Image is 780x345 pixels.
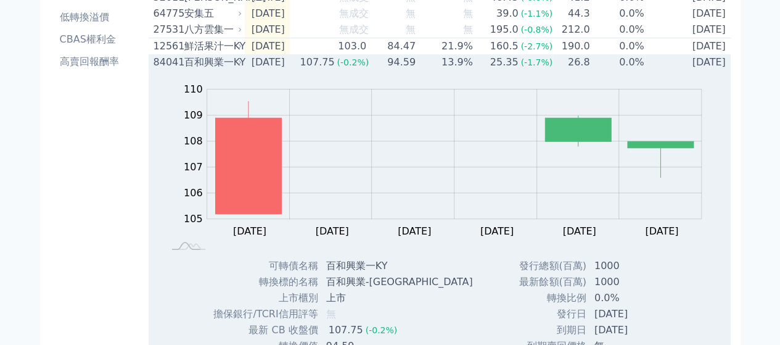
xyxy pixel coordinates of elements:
[184,135,203,147] tspan: 108
[297,55,337,70] div: 107.75
[184,83,203,95] tspan: 110
[315,225,348,237] tspan: [DATE]
[463,23,473,35] span: 無
[369,54,416,70] td: 94.59
[319,290,483,306] td: 上市
[645,38,731,55] td: [DATE]
[184,6,240,21] div: 安集五
[520,41,552,51] span: (-2.7%)
[55,52,144,72] a: 高賣回報酬率
[494,6,521,21] div: 39.0
[553,6,590,22] td: 44.3
[55,7,144,27] a: 低轉換溢價
[507,306,587,322] td: 發行日
[326,308,336,320] span: 無
[488,22,521,37] div: 195.0
[154,6,181,21] div: 64775
[507,274,587,290] td: 最新餘額(百萬)
[520,9,552,19] span: (-1.1%)
[369,38,416,55] td: 84.47
[553,22,590,38] td: 212.0
[184,161,203,173] tspan: 107
[488,55,521,70] div: 25.35
[319,258,483,274] td: 百和興業一KY
[587,290,680,306] td: 0.0%
[398,225,431,237] tspan: [DATE]
[590,22,644,38] td: 0.0%
[406,23,416,35] span: 無
[335,39,369,54] div: 103.0
[184,39,240,54] div: 鮮活果汁一KY
[184,213,203,225] tspan: 105
[326,323,366,338] div: 107.75
[199,306,318,322] td: 擔保銀行/TCRI信用評等
[184,22,240,37] div: 八方雲集一
[199,322,318,338] td: 最新 CB 收盤價
[718,286,780,345] iframe: Chat Widget
[645,22,731,38] td: [DATE]
[553,54,590,70] td: 26.8
[553,38,590,55] td: 190.0
[199,258,318,274] td: 可轉債名稱
[55,32,144,47] li: CBAS權利金
[590,54,644,70] td: 0.0%
[245,6,290,22] td: [DATE]
[590,38,644,55] td: 0.0%
[337,57,369,67] span: (-0.2%)
[199,290,318,306] td: 上市櫃別
[507,322,587,338] td: 到期日
[718,286,780,345] div: 聊天小工具
[416,54,474,70] td: 13.9%
[339,23,369,35] span: 無成交
[520,57,552,67] span: (-1.7%)
[245,54,290,70] td: [DATE]
[177,83,720,237] g: Chart
[245,22,290,38] td: [DATE]
[215,101,693,214] g: Series
[587,274,680,290] td: 1000
[339,7,369,19] span: 無成交
[233,225,266,237] tspan: [DATE]
[463,7,473,19] span: 無
[587,322,680,338] td: [DATE]
[366,325,398,335] span: (-0.2%)
[587,258,680,274] td: 1000
[480,225,514,237] tspan: [DATE]
[507,258,587,274] td: 發行總額(百萬)
[507,290,587,306] td: 轉換比例
[562,225,596,237] tspan: [DATE]
[488,39,521,54] div: 160.5
[416,38,474,55] td: 21.9%
[55,30,144,49] a: CBAS權利金
[55,54,144,69] li: 高賣回報酬率
[199,274,318,290] td: 轉換標的名稱
[645,54,731,70] td: [DATE]
[184,187,203,199] tspan: 106
[319,274,483,290] td: 百和興業-[GEOGRAPHIC_DATA]
[245,38,290,55] td: [DATE]
[590,6,644,22] td: 0.0%
[154,39,181,54] div: 12561
[184,109,203,121] tspan: 109
[184,55,240,70] div: 百和興業一KY
[645,6,731,22] td: [DATE]
[55,10,144,25] li: 低轉換溢價
[587,306,680,322] td: [DATE]
[406,7,416,19] span: 無
[154,22,181,37] div: 27531
[154,55,181,70] div: 84041
[645,225,678,237] tspan: [DATE]
[520,25,552,35] span: (-0.8%)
